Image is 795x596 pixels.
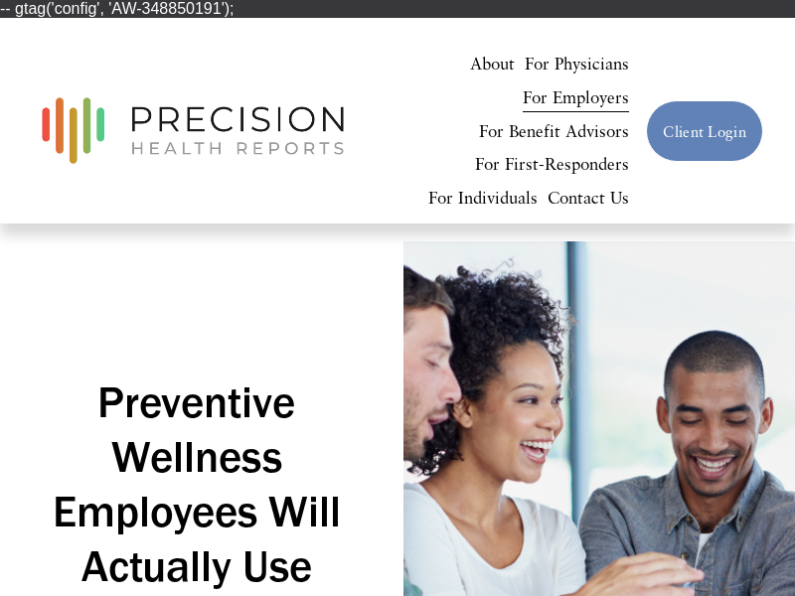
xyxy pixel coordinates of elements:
[548,182,629,216] a: Contact Us
[470,47,515,80] a: About
[525,47,629,80] a: For Physicians
[479,114,629,148] a: For Benefit Advisors
[475,148,629,182] a: For First-Responders
[696,501,795,596] iframe: Chat Widget
[428,182,538,216] a: For Individuals
[32,88,354,173] img: Precision Health Reports
[646,100,763,162] a: Client Login
[32,374,361,594] h1: Preventive Wellness Employees Will Actually Use
[523,80,629,114] a: For Employers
